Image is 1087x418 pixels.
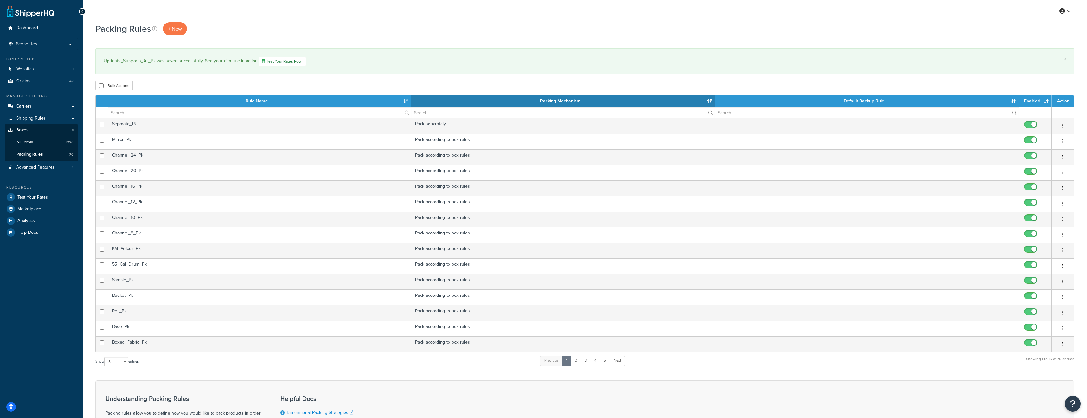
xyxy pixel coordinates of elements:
[108,321,411,336] td: Base_Pk
[5,203,78,215] a: Marketplace
[715,95,1019,107] th: Default Backup Rule: activate to sort column ascending
[16,25,38,31] span: Dashboard
[287,409,353,416] a: Dimensional Packing Strategies
[108,289,411,305] td: Bucket_Pk
[411,212,715,227] td: Pack according to box rules
[411,118,715,134] td: Pack separately
[16,66,34,72] span: Websites
[108,305,411,321] td: Roll_Pk
[411,243,715,258] td: Pack according to box rules
[562,356,571,366] a: 1
[17,206,41,212] span: Marketplace
[5,227,78,238] a: Help Docs
[108,243,411,258] td: KM_Velour_Pk
[69,152,73,157] span: 70
[5,136,78,148] li: All Boxes
[5,149,78,160] a: Packing Rules 70
[411,95,715,107] th: Packing Mechanism: activate to sort column ascending
[411,305,715,321] td: Pack according to box rules
[168,25,182,32] span: + New
[108,165,411,180] td: Channel_20_Pk
[5,162,78,173] li: Advanced Features
[715,107,1019,118] input: Search
[108,227,411,243] td: Channel_8_Pk
[540,356,562,366] a: Previous
[411,321,715,336] td: Pack according to box rules
[590,356,600,366] a: 4
[69,79,74,84] span: 42
[5,162,78,173] a: Advanced Features 4
[1052,95,1074,107] th: Action
[411,134,715,149] td: Pack according to box rules
[16,116,46,121] span: Shipping Rules
[5,113,78,124] a: Shipping Rules
[1026,355,1074,369] div: Showing 1 to 15 of 70 entries
[5,57,78,62] div: Basic Setup
[16,79,31,84] span: Origins
[108,118,411,134] td: Separate_Pk
[95,357,139,366] label: Show entries
[95,81,133,90] button: Bulk Actions
[104,357,128,366] select: Showentries
[66,140,73,145] span: 1020
[5,124,78,136] a: Boxes
[600,356,610,366] a: 5
[411,196,715,212] td: Pack according to box rules
[411,258,715,274] td: Pack according to box rules
[72,165,74,170] span: 4
[280,395,433,402] h3: Helpful Docs
[5,75,78,87] a: Origins 42
[5,192,78,203] a: Test Your Rates
[16,165,55,170] span: Advanced Features
[108,196,411,212] td: Channel_12_Pk
[5,22,78,34] a: Dashboard
[104,57,1066,66] div: Uprights_Supports_All_Pk was saved successfully. See your dim rule in action
[108,95,411,107] th: Rule Name: activate to sort column ascending
[16,128,29,133] span: Boxes
[411,289,715,305] td: Pack according to box rules
[1065,396,1081,412] button: Open Resource Center
[411,274,715,289] td: Pack according to box rules
[108,336,411,352] td: Boxed_Fabric_Pk
[108,258,411,274] td: 55_Gal_Drum_Pk
[5,63,78,75] li: Websites
[5,75,78,87] li: Origins
[73,66,74,72] span: 1
[1019,95,1052,107] th: Enabled: activate to sort column ascending
[5,185,78,190] div: Resources
[108,274,411,289] td: Sample_Pk
[411,227,715,243] td: Pack according to box rules
[5,94,78,99] div: Manage Shipping
[108,149,411,165] td: Channel_24_Pk
[17,218,35,224] span: Analytics
[5,136,78,148] a: All Boxes 1020
[5,124,78,161] li: Boxes
[105,395,264,402] h3: Understanding Packing Rules
[411,180,715,196] td: Pack according to box rules
[163,22,187,35] a: + New
[108,212,411,227] td: Channel_10_Pk
[411,149,715,165] td: Pack according to box rules
[16,41,38,47] span: Scope: Test
[108,180,411,196] td: Channel_16_Pk
[17,195,48,200] span: Test Your Rates
[259,57,306,66] a: Test Your Rates Now!
[571,356,581,366] a: 2
[17,140,33,145] span: All Boxes
[7,5,54,17] a: ShipperHQ Home
[108,107,411,118] input: Search
[5,101,78,112] a: Carriers
[1063,57,1066,62] a: ×
[5,215,78,226] a: Analytics
[610,356,625,366] a: Next
[17,230,38,235] span: Help Docs
[95,23,151,35] h1: Packing Rules
[5,63,78,75] a: Websites 1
